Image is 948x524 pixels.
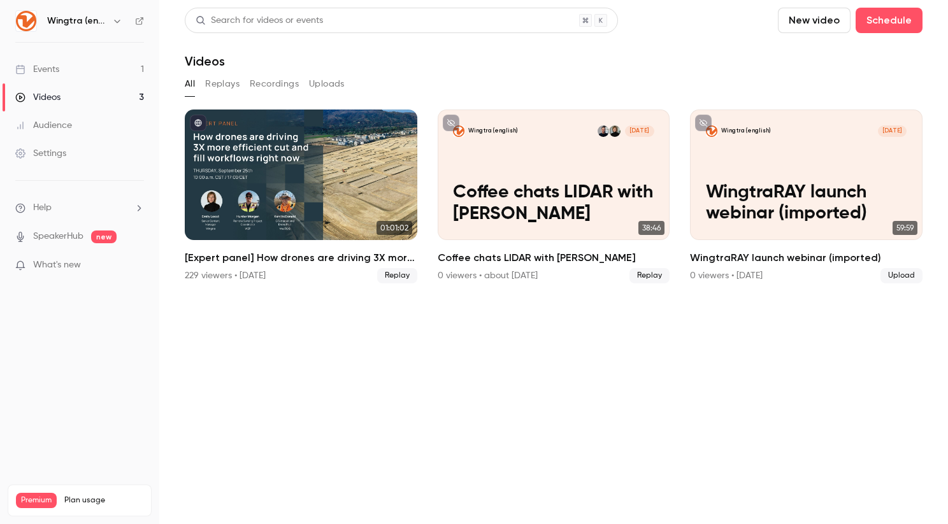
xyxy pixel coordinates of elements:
a: 01:01:02[Expert panel] How drones are driving 3X more efficient cut and fill workflows right now2... [185,110,417,283]
span: What's new [33,258,81,272]
div: 0 viewers • [DATE] [690,269,763,282]
iframe: Noticeable Trigger [129,260,144,271]
div: Events [15,63,59,76]
li: [Expert panel] How drones are driving 3X more efficient cut and fill workflows right now [185,110,417,283]
li: help-dropdown-opener [15,201,144,215]
a: Coffee chats LIDAR with AndréWingtra (english)Emily LoosliAndré Becker[DATE]Coffee chats LIDAR wi... [438,110,670,283]
h1: Videos [185,53,225,69]
button: Replays [205,74,240,94]
span: Replay [377,268,417,283]
span: [DATE] [878,125,907,137]
button: unpublished [695,115,712,131]
button: unpublished [443,115,459,131]
div: Settings [15,147,66,160]
span: 01:01:02 [377,221,412,235]
ul: Videos [185,110,923,283]
img: Wingtra (english) [16,11,36,31]
li: Coffee chats LIDAR with André [438,110,670,283]
span: [DATE] [625,125,654,137]
span: Upload [880,268,923,283]
span: Help [33,201,52,215]
span: Plan usage [64,495,143,506]
button: published [190,115,206,131]
span: Premium [16,493,57,508]
button: Recordings [250,74,299,94]
p: Coffee chats LIDAR with [PERSON_NAME] [453,182,654,224]
button: New video [778,8,851,33]
div: Videos [15,91,61,104]
li: WingtraRAY launch webinar (imported) [690,110,923,283]
div: 229 viewers • [DATE] [185,269,266,282]
span: 59:59 [893,221,917,235]
h2: WingtraRAY launch webinar (imported) [690,250,923,266]
img: Emily Loosli [609,125,621,137]
h2: [Expert panel] How drones are driving 3X more efficient cut and fill workflows right now [185,250,417,266]
p: WingtraRAY launch webinar (imported) [706,182,907,224]
h2: Coffee chats LIDAR with [PERSON_NAME] [438,250,670,266]
div: Search for videos or events [196,14,323,27]
a: WingtraRAY launch webinar (imported)Wingtra (english)[DATE]WingtraRAY launch webinar (imported)59... [690,110,923,283]
span: 38:46 [638,221,664,235]
h6: Wingtra (english) [47,15,107,27]
button: Uploads [309,74,345,94]
p: Wingtra (english) [721,127,771,134]
a: SpeakerHub [33,230,83,243]
div: Audience [15,119,72,132]
span: Replay [629,268,670,283]
div: 0 viewers • about [DATE] [438,269,538,282]
p: Wingtra (english) [468,127,518,134]
button: Schedule [856,8,923,33]
section: Videos [185,8,923,516]
button: All [185,74,195,94]
span: new [91,230,117,243]
img: André Becker [598,125,609,137]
